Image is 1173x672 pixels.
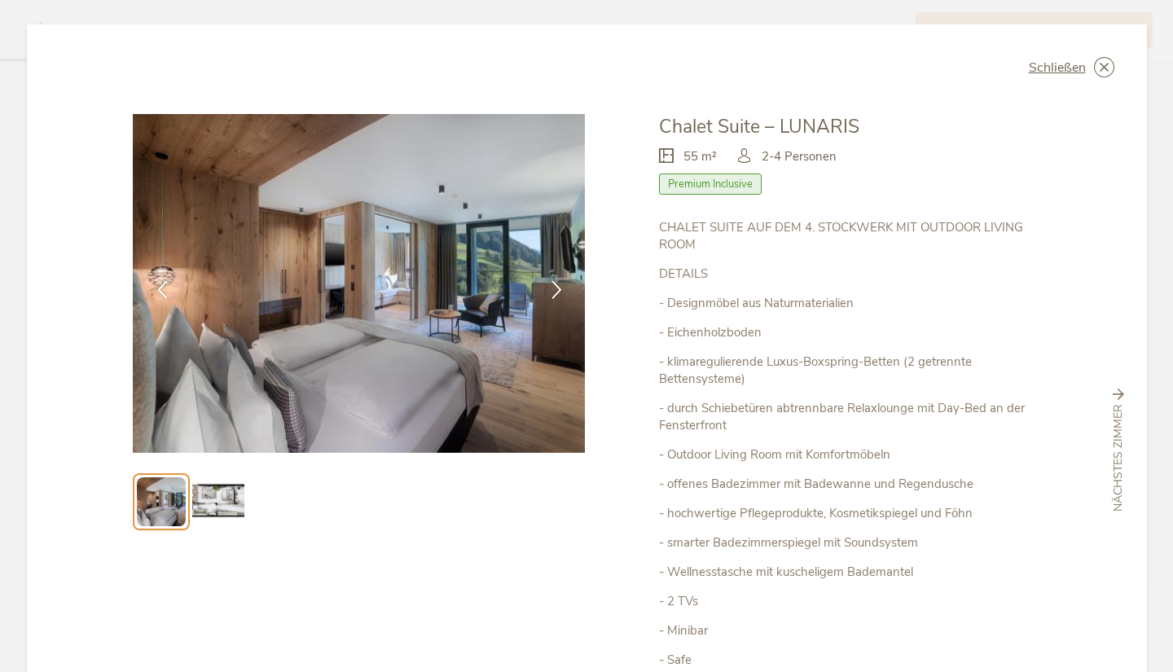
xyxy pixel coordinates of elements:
[1029,61,1086,74] span: Schließen
[659,219,1040,253] p: CHALET SUITE AUF DEM 4. STOCKWERK MIT OUTDOOR LIVING ROOM
[659,266,1040,283] p: DETAILS
[659,534,1040,551] p: - smarter Badezimmerspiegel mit Soundsystem
[137,477,186,526] img: Preview
[659,114,859,139] span: Chalet Suite – LUNARIS
[659,400,1040,434] p: - durch Schiebetüren abtrennbare Relaxlounge mit Day-Bed an der Fensterfront
[659,324,1040,341] p: - Eichenholzboden
[133,114,585,453] img: Chalet Suite – LUNARIS
[659,446,1040,463] p: - Outdoor Living Room mit Komfortmöbeln
[659,505,1040,522] p: - hochwertige Pflegeprodukte, Kosmetikspiegel und Föhn
[192,476,244,528] img: Preview
[683,148,717,165] span: 55 m²
[659,476,1040,493] p: - offenes Badezimmer mit Badewanne und Regendusche
[659,354,1040,388] p: - klimaregulierende Luxus-Boxspring-Betten (2 getrennte Bettensysteme)
[659,173,762,195] span: Premium Inclusive
[1110,405,1127,512] span: nächstes Zimmer
[659,564,1040,581] p: - Wellnesstasche mit kuscheligem Bademantel
[762,148,837,165] span: 2-4 Personen
[659,295,1040,312] p: - Designmöbel aus Naturmaterialien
